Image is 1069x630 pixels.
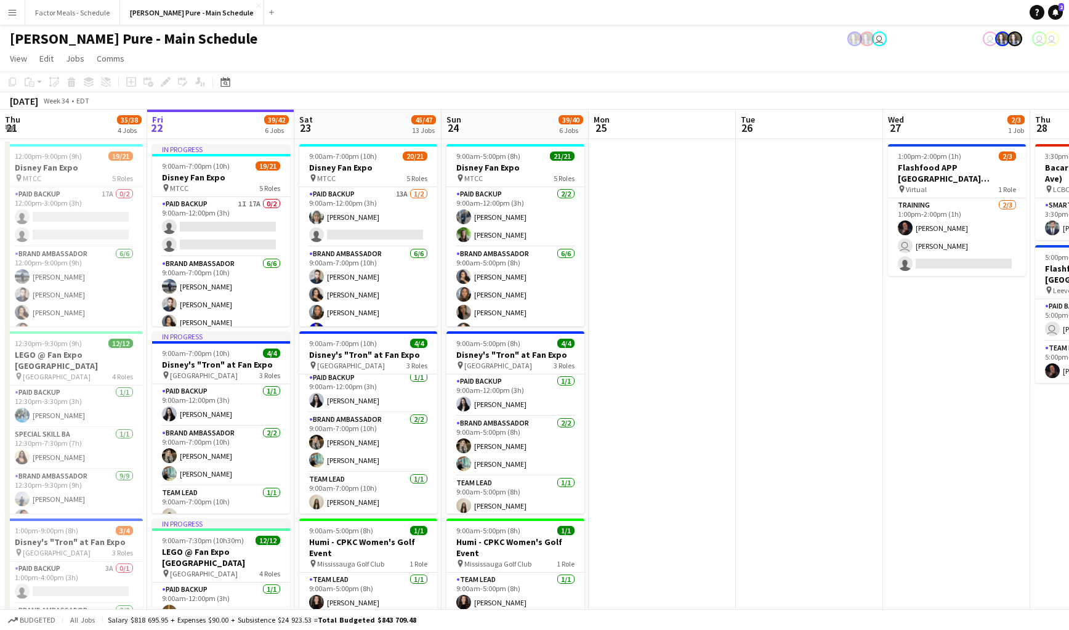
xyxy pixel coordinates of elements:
span: 21 [3,121,20,135]
span: 1/1 [557,526,575,535]
app-card-role: Paid Backup1/19:00am-12:00pm (3h)[PERSON_NAME] [446,374,584,416]
h3: Disney Fan Expo [5,162,143,173]
span: 1 Role [409,559,427,568]
app-card-role: Paid Backup3A0/11:00pm-4:00pm (3h) [5,562,143,604]
app-card-role: Special Skill BA1/112:30pm-7:30pm (7h)[PERSON_NAME] [5,427,143,469]
span: 4/4 [557,339,575,348]
a: Edit [34,50,58,67]
span: 1 Role [557,559,575,568]
span: 39/40 [559,115,583,124]
span: 3 Roles [112,548,133,557]
app-card-role: Paid Backup17A0/212:00pm-3:00pm (3h) [5,187,143,247]
span: 9:00am-7:00pm (10h) [309,339,377,348]
h3: LEGO @ Fan Expo [GEOGRAPHIC_DATA] [152,546,290,568]
app-card-role: Brand Ambassador2/29:00am-7:00pm (10h)[PERSON_NAME][PERSON_NAME] [152,426,290,486]
h3: Flashfood APP [GEOGRAPHIC_DATA] [GEOGRAPHIC_DATA], [GEOGRAPHIC_DATA] Training [888,162,1026,184]
div: 6 Jobs [265,126,288,135]
span: Sat [299,114,313,125]
div: 6 Jobs [559,126,583,135]
app-user-avatar: Tifany Scifo [872,31,887,46]
span: 19/21 [108,151,133,161]
span: 9:00am-5:00pm (8h) [456,339,520,348]
app-job-card: 9:00am-5:00pm (8h)1/1Humi - CPKC Women's Golf Event Mississauga Golf Club1 RoleTeam Lead1/19:00am... [299,519,437,615]
app-card-role: Brand Ambassador2/29:00am-5:00pm (8h)[PERSON_NAME][PERSON_NAME] [446,416,584,476]
app-user-avatar: Tifany Scifo [1032,31,1047,46]
h3: LEGO @ Fan Expo [GEOGRAPHIC_DATA] [5,349,143,371]
span: Thu [1035,114,1051,125]
span: [GEOGRAPHIC_DATA] [317,361,385,370]
span: Fri [152,114,163,125]
span: 4 Roles [259,569,280,578]
app-card-role: Team Lead1/19:00am-5:00pm (8h)[PERSON_NAME] [299,573,437,615]
span: Jobs [66,53,84,64]
h3: Disney Fan Expo [152,172,290,183]
span: 9:00am-7:00pm (10h) [162,349,230,358]
span: 12:30pm-9:30pm (9h) [15,339,82,348]
span: Wed [888,114,904,125]
span: 9:00am-5:00pm (8h) [309,526,373,535]
span: [GEOGRAPHIC_DATA] [464,361,532,370]
app-card-role: Brand Ambassador6/69:00am-7:00pm (10h)[PERSON_NAME][PERSON_NAME][PERSON_NAME] [152,257,290,388]
span: Thu [5,114,20,125]
button: [PERSON_NAME] Pure - Main Schedule [120,1,264,25]
app-user-avatar: Leticia Fayzano [983,31,998,46]
span: 4 Roles [112,372,133,381]
span: 1 Role [998,185,1016,194]
app-card-role: Brand Ambassador2/29:00am-7:00pm (10h)[PERSON_NAME][PERSON_NAME] [299,413,437,472]
div: 9:00am-7:00pm (10h)4/4Disney's "Tron" at Fan Expo [GEOGRAPHIC_DATA]3 RolesPaid Backup1/19:00am-12... [299,331,437,514]
span: Week 34 [41,96,71,105]
a: Comms [92,50,129,67]
app-job-card: In progress9:00am-7:00pm (10h)4/4Disney's "Tron" at Fan Expo [GEOGRAPHIC_DATA]3 RolesPaid Backup1... [152,331,290,514]
app-card-role: Brand Ambassador6/612:00pm-9:00pm (9h)[PERSON_NAME][PERSON_NAME][PERSON_NAME][PERSON_NAME] [5,247,143,378]
span: 1:00pm-9:00pm (8h) [15,526,78,535]
app-card-role: Paid Backup1/112:30pm-3:30pm (3h)[PERSON_NAME] [5,386,143,427]
span: 19/21 [256,161,280,171]
span: 26 [739,121,755,135]
span: 35/38 [117,115,142,124]
span: MTCC [464,174,483,183]
app-card-role: Brand Ambassador6/69:00am-5:00pm (8h)[PERSON_NAME][PERSON_NAME][PERSON_NAME][PERSON_NAME] [446,247,584,378]
span: 5 Roles [259,184,280,193]
span: Mississauga Golf Club [464,559,531,568]
h3: Disney's "Tron" at Fan Expo [152,359,290,370]
app-job-card: 1:00pm-2:00pm (1h)2/3Flashfood APP [GEOGRAPHIC_DATA] [GEOGRAPHIC_DATA], [GEOGRAPHIC_DATA] Trainin... [888,144,1026,276]
app-job-card: In progress9:00am-7:00pm (10h)19/21Disney Fan Expo MTCC5 RolesPaid Backup1I17A0/29:00am-12:00pm (... [152,144,290,326]
app-card-role: Training2/31:00pm-2:00pm (1h)[PERSON_NAME] [PERSON_NAME] [888,198,1026,276]
app-user-avatar: Ashleigh Rains [860,31,874,46]
app-card-role: Paid Backup13A1/29:00am-12:00pm (3h)[PERSON_NAME] [299,187,437,247]
app-job-card: 9:00am-5:00pm (8h)1/1Humi - CPKC Women's Golf Event Mississauga Golf Club1 RoleTeam Lead1/19:00am... [446,519,584,615]
div: 9:00am-7:00pm (10h)20/21Disney Fan Expo MTCC5 RolesPaid Backup13A1/29:00am-12:00pm (3h)[PERSON_NA... [299,144,437,326]
span: 27 [886,121,904,135]
span: [GEOGRAPHIC_DATA] [170,371,238,380]
span: Edit [39,53,54,64]
app-job-card: 12:00pm-9:00pm (9h)19/21Disney Fan Expo MTCC5 RolesPaid Backup17A0/212:00pm-3:00pm (3h) Brand Amb... [5,144,143,326]
span: Virtual [906,185,927,194]
app-job-card: 12:30pm-9:30pm (9h)12/12LEGO @ Fan Expo [GEOGRAPHIC_DATA] [GEOGRAPHIC_DATA]4 RolesPaid Backup1/11... [5,331,143,514]
a: View [5,50,32,67]
div: In progress [152,519,290,528]
span: 3 Roles [406,361,427,370]
span: 12/12 [108,339,133,348]
span: Sun [446,114,461,125]
span: Mississauga Golf Club [317,559,384,568]
span: Tue [741,114,755,125]
span: 3/4 [116,526,133,535]
span: 9:00am-7:00pm (10h) [162,161,230,171]
app-job-card: 9:00am-5:00pm (8h)4/4Disney's "Tron" at Fan Expo [GEOGRAPHIC_DATA]3 RolesPaid Backup1/19:00am-12:... [446,331,584,514]
span: 2/3 [1007,115,1025,124]
app-card-role: Team Lead1/19:00am-5:00pm (8h)[PERSON_NAME] [446,476,584,518]
app-card-role: Paid Backup1/19:00am-12:00pm (3h)[PERSON_NAME] [152,384,290,426]
app-card-role: Team Lead1/19:00am-5:00pm (8h)[PERSON_NAME] [446,573,584,615]
span: 5 Roles [112,174,133,183]
span: 9:00am-5:00pm (8h) [456,151,520,161]
span: 9:00am-7:30pm (10h30m) [162,536,244,545]
span: Mon [594,114,610,125]
div: 4 Jobs [118,126,141,135]
app-user-avatar: Tifany Scifo [1044,31,1059,46]
span: 22 [150,121,163,135]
